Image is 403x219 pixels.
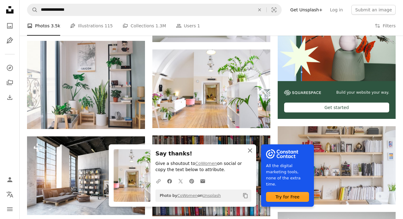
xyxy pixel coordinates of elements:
button: Clear [253,4,266,16]
button: Menu [4,203,16,215]
a: Collections [4,76,16,89]
form: Find visuals sitewide [27,4,282,16]
button: Language [4,188,16,201]
img: modern loft lving room. 3d rendering design concept [27,136,145,215]
a: Illustrations 115 [70,16,113,36]
a: All the digital marketing tools, none of the extra time.Try for Free [261,144,314,207]
a: Log in [326,5,346,15]
img: books on brown wooden shelf [152,135,270,216]
a: Share on Facebook [164,175,175,187]
a: CoWomen [195,161,217,166]
a: Explore [4,62,16,74]
span: 115 [105,22,113,29]
a: Illustrations [4,34,16,47]
span: All the digital marketing tools, none of the extra time. [266,163,309,187]
button: Visual search [267,4,281,16]
div: Get started [284,103,389,112]
a: white living room [152,86,270,91]
button: Filters [375,16,396,36]
a: plants in pots between glass window and shelf [27,82,145,88]
span: 1 [197,22,200,29]
a: Collections 1.3M [123,16,166,36]
a: Home — Unsplash [4,4,16,17]
a: CoWomen [177,193,198,198]
a: Get Unsplash+ [287,5,326,15]
a: Download History [4,91,16,104]
h3: Say thanks! [155,149,251,158]
a: Share over email [197,175,208,187]
a: books on shelf [278,162,396,168]
p: Give a shoutout to on social or copy the text below to attribute. [155,161,251,173]
a: Users 1 [176,16,200,36]
a: modern loft lving room. 3d rendering design concept [27,173,145,178]
span: 1.3M [155,22,166,29]
img: file-1754318165549-24bf788d5b37 [266,149,298,158]
button: Copy to clipboard [240,190,251,201]
img: plants in pots between glass window and shelf [27,41,145,129]
span: Build your website your way. [336,90,389,95]
div: Try for Free [266,192,309,202]
img: books on shelf [278,126,396,205]
a: Unsplash [202,193,221,198]
img: white living room [152,49,270,128]
a: Share on Twitter [175,175,186,187]
a: Photos [4,20,16,32]
a: Log in / Sign up [4,174,16,186]
button: Search Unsplash [27,4,38,16]
span: Photo by on [157,191,221,201]
img: file-1606177908946-d1eed1cbe4f5image [284,90,321,95]
button: Submit an image [351,5,396,15]
a: Share on Pinterest [186,175,197,187]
